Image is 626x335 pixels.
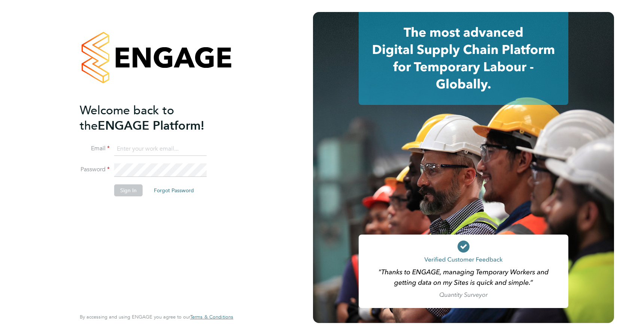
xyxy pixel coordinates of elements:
button: Sign In [114,184,143,196]
label: Password [80,166,110,173]
h2: ENGAGE Platform! [80,103,226,133]
span: By accessing and using ENGAGE you agree to our [80,314,233,320]
input: Enter your work email... [114,142,207,156]
span: Terms & Conditions [190,314,233,320]
span: Welcome back to the [80,103,174,133]
a: Terms & Conditions [190,314,233,320]
label: Email [80,145,110,153]
button: Forgot Password [148,184,200,196]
